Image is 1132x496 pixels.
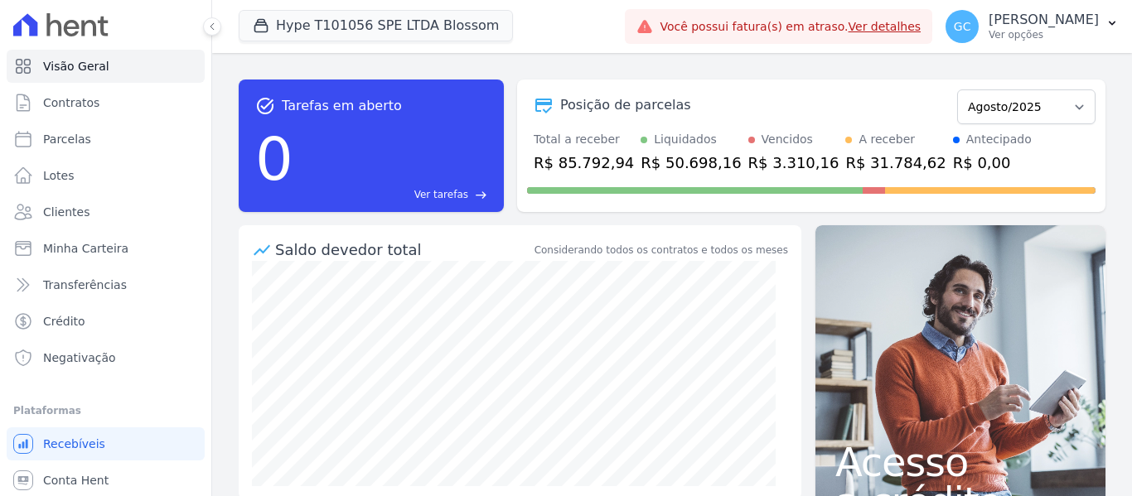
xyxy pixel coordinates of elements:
[641,152,741,174] div: R$ 50.698,16
[13,401,198,421] div: Plataformas
[7,305,205,338] a: Crédito
[43,277,127,293] span: Transferências
[414,187,468,202] span: Ver tarefas
[7,232,205,265] a: Minha Carteira
[43,436,105,452] span: Recebíveis
[239,10,513,41] button: Hype T101056 SPE LTDA Blossom
[43,472,109,489] span: Conta Hent
[762,131,813,148] div: Vencidos
[43,313,85,330] span: Crédito
[7,427,205,460] a: Recebíveis
[43,94,99,111] span: Contratos
[660,18,921,36] span: Você possui fatura(s) em atraso.
[7,50,205,83] a: Visão Geral
[859,131,915,148] div: A receber
[534,131,634,148] div: Total a receber
[7,86,205,119] a: Contratos
[300,187,487,202] a: Ver tarefas east
[535,243,788,258] div: Considerando todos os contratos e todos os meses
[7,195,205,229] a: Clientes
[966,131,1032,148] div: Antecipado
[43,349,116,366] span: Negativação
[534,152,634,174] div: R$ 85.792,94
[282,96,402,116] span: Tarefas em aberto
[475,189,487,201] span: east
[989,12,1099,28] p: [PERSON_NAME]
[560,95,691,115] div: Posição de parcelas
[7,341,205,374] a: Negativação
[954,21,971,32] span: GC
[43,58,109,75] span: Visão Geral
[654,131,717,148] div: Liquidados
[7,123,205,156] a: Parcelas
[849,20,922,33] a: Ver detalhes
[989,28,1099,41] p: Ver opções
[43,167,75,184] span: Lotes
[43,131,91,147] span: Parcelas
[953,152,1032,174] div: R$ 0,00
[43,240,128,257] span: Minha Carteira
[7,159,205,192] a: Lotes
[845,152,946,174] div: R$ 31.784,62
[255,96,275,116] span: task_alt
[748,152,839,174] div: R$ 3.310,16
[43,204,89,220] span: Clientes
[932,3,1132,50] button: GC [PERSON_NAME] Ver opções
[7,268,205,301] a: Transferências
[275,238,531,261] div: Saldo devedor total
[255,116,293,202] div: 0
[835,442,1086,482] span: Acesso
